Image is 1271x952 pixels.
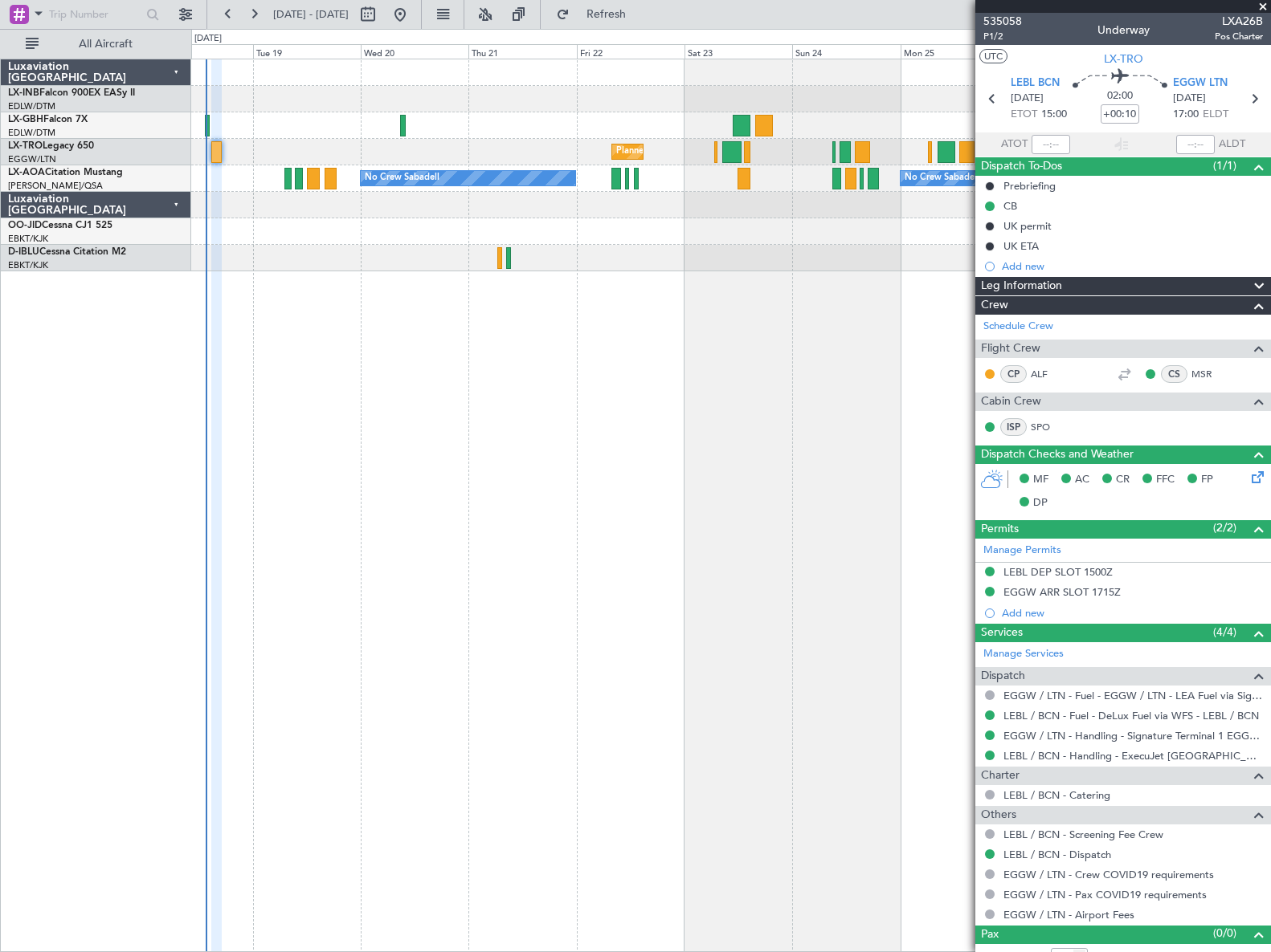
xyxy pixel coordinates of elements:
[8,221,112,230] a: OO-JIDCessna CJ1 525
[8,221,42,230] span: OO-JID
[8,247,39,257] span: D-IBLU
[1116,472,1130,488] span: CR
[1003,709,1259,722] a: LEBL / BCN - Fuel - DeLux Fuel via WFS - LEBL / BCN
[1001,136,1028,153] span: ATOT
[792,44,900,59] div: Sun 24
[8,100,55,112] a: EDLW/DTM
[8,153,56,165] a: EGGW/LTN
[1011,91,1044,107] span: [DATE]
[8,127,55,139] a: EDLW/DTM
[1011,107,1037,123] span: ETOT
[1031,420,1067,434] a: SPO
[983,543,1061,559] a: Manage Permits
[8,141,94,151] a: LX-TROLegacy 650
[8,88,39,98] span: LX-INB
[1075,472,1089,488] span: AC
[685,44,792,59] div: Sat 23
[1003,239,1039,253] div: UK ETA
[1002,606,1263,620] div: Add new
[18,31,174,57] button: All Aircraft
[8,259,48,271] a: EBKT/KJK
[1000,418,1027,436] div: ISP
[1215,30,1263,43] span: Pos Charter
[549,2,645,27] button: Refresh
[1191,367,1228,381] a: MSR
[194,32,222,46] div: [DATE]
[1031,367,1067,381] a: ALF
[901,44,1008,59] div: Mon 25
[8,141,43,151] span: LX-TRO
[8,168,123,177] a: LX-AOACitation Mustang
[1011,75,1060,92] span: LEBL BCN
[1003,199,1017,213] div: CB
[8,88,135,98] a: LX-INBFalcon 900EX EASy II
[49,2,141,26] input: Trip Number
[365,166,439,190] div: No Crew Sabadell
[981,296,1008,315] span: Crew
[1003,689,1263,702] a: EGGW / LTN - Fuel - EGGW / LTN - LEA Fuel via Signature in EGGW
[1003,585,1121,599] div: EGGW ARR SLOT 1715Z
[253,44,361,59] div: Tue 19
[145,44,252,59] div: Mon 18
[981,624,1023,642] span: Services
[1032,135,1070,154] input: --:--
[1003,828,1163,841] a: LEBL / BCN - Screening Fee Crew
[1002,259,1263,273] div: Add new
[1173,75,1228,92] span: EGGW LTN
[1003,788,1110,802] a: LEBL / BCN - Catering
[42,39,170,50] span: All Aircraft
[1003,848,1111,861] a: LEBL / BCN - Dispatch
[1173,91,1206,107] span: [DATE]
[1203,107,1228,123] span: ELDT
[1161,365,1187,383] div: CS
[1003,219,1052,233] div: UK permit
[981,767,1020,785] span: Charter
[981,806,1016,824] span: Others
[1213,624,1236,641] span: (4/4)
[8,247,126,257] a: D-IBLUCessna Citation M2
[1000,365,1027,383] div: CP
[981,520,1019,539] span: Permits
[8,180,103,192] a: [PERSON_NAME]/QSA
[1107,88,1133,104] span: 02:00
[8,168,45,177] span: LX-AOA
[1097,22,1150,39] div: Underway
[983,319,1053,335] a: Schedule Crew
[1219,136,1245,153] span: ALDT
[983,30,1022,43] span: P1/2
[1003,888,1207,901] a: EGGW / LTN - Pax COVID19 requirements
[981,340,1040,358] span: Flight Crew
[8,115,43,124] span: LX-GBH
[1003,729,1263,742] a: EGGW / LTN - Handling - Signature Terminal 1 EGGW / LTN
[577,44,685,59] div: Fri 22
[981,445,1134,464] span: Dispatch Checks and Weather
[981,393,1041,411] span: Cabin Crew
[1033,472,1048,488] span: MF
[1003,565,1113,579] div: LEBL DEP SLOT 1500Z
[983,13,1022,30] span: 535058
[1104,51,1143,67] span: LX-TRO
[1156,472,1175,488] span: FFC
[981,667,1025,686] span: Dispatch
[979,49,1007,63] button: UTC
[1003,749,1263,763] a: LEBL / BCN - Handling - ExecuJet [GEOGRAPHIC_DATA] [PERSON_NAME]/BCN
[616,140,869,164] div: Planned Maint [GEOGRAPHIC_DATA] ([GEOGRAPHIC_DATA])
[981,157,1062,176] span: Dispatch To-Dos
[981,277,1062,295] span: Leg Information
[983,646,1064,662] a: Manage Services
[1041,107,1067,123] span: 15:00
[981,926,999,944] span: Pax
[361,44,468,59] div: Wed 20
[1213,519,1236,536] span: (2/2)
[1033,495,1048,511] span: DP
[1173,107,1199,123] span: 17:00
[468,44,576,59] div: Thu 21
[1003,908,1134,921] a: EGGW / LTN - Airport Fees
[8,233,48,245] a: EBKT/KJK
[1213,157,1236,174] span: (1/1)
[1201,472,1213,488] span: FP
[273,7,349,22] span: [DATE] - [DATE]
[573,9,640,20] span: Refresh
[1003,868,1214,881] a: EGGW / LTN - Crew COVID19 requirements
[1003,179,1056,193] div: Prebriefing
